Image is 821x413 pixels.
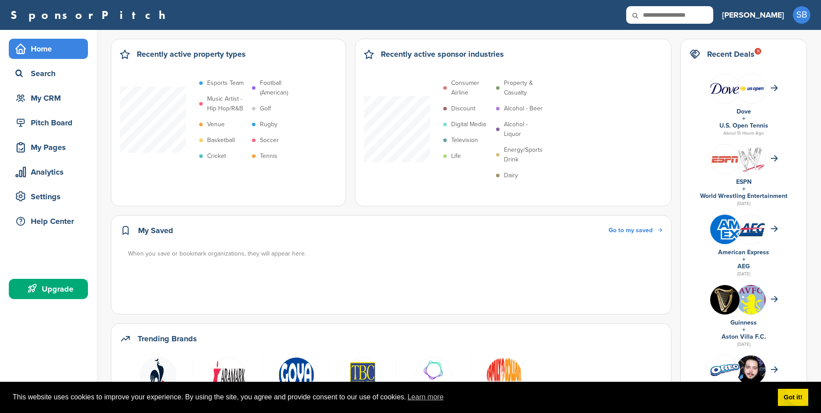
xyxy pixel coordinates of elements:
[778,389,808,406] a: dismiss cookie message
[278,357,314,393] img: Data
[9,113,88,133] a: Pitch Board
[451,120,486,129] p: Digital Media
[755,48,761,55] div: 11
[9,162,88,182] a: Analytics
[504,104,543,113] p: Alcohol - Beer
[722,5,784,25] a: [PERSON_NAME]
[268,357,325,392] a: Data
[9,211,88,231] a: Help Center
[742,115,745,122] a: +
[13,90,88,106] div: My CRM
[690,200,798,208] div: [DATE]
[260,78,300,98] p: Football (American)
[13,164,88,180] div: Analytics
[260,104,271,113] p: Golf
[13,189,88,205] div: Settings
[742,326,745,333] a: +
[736,144,766,176] img: Open uri20141112 64162 12gd62f?1415806146
[13,281,88,297] div: Upgrade
[736,222,766,237] img: Open uri20141112 64162 1t4610c?1415809572
[609,227,653,234] span: Go to my saved
[138,224,173,237] h2: My Saved
[504,171,518,180] p: Dairy
[207,135,235,145] p: Basketball
[451,78,492,98] p: Consumer Airline
[207,78,244,88] p: Esports Team
[334,357,391,392] a: Tbc corporation logo
[710,153,740,165] img: Screen shot 2016 05 05 at 12.09.31 pm
[504,78,544,98] p: Property & Casualty
[730,319,757,326] a: Guinness
[138,333,197,345] h2: Trending Brands
[416,357,452,393] img: Cgag2neg 400x400
[9,186,88,207] a: Settings
[690,340,798,348] div: [DATE]
[722,333,766,340] a: Aston Villa F.C.
[207,151,226,161] p: Cricket
[207,120,225,129] p: Venue
[451,151,461,161] p: Life
[13,41,88,57] div: Home
[690,129,798,137] div: About 13 Hours Ago
[128,357,189,392] a: Screen shot 2017 11 27 at 9.09.10 am
[742,185,745,193] a: +
[260,135,279,145] p: Soccer
[504,120,544,139] p: Alcohol - Liquor
[381,48,504,60] h2: Recently active sponsor industries
[345,357,381,393] img: Tbc corporation logo
[11,9,171,21] a: SponsorPitch
[476,357,533,392] a: Data
[9,88,88,108] a: My CRM
[9,63,88,84] a: Search
[742,256,745,263] a: +
[13,213,88,229] div: Help Center
[140,357,176,393] img: Screen shot 2017 11 27 at 9.09.10 am
[451,135,478,145] p: Television
[260,151,277,161] p: Tennis
[210,357,246,393] img: Data
[260,120,277,129] p: Rugby
[13,115,88,131] div: Pitch Board
[198,357,259,392] a: Data
[710,285,740,314] img: 13524564 10153758406911519 7648398964988343964 n
[13,391,771,404] span: This website uses cookies to improve your experience. By using the site, you agree and provide co...
[486,357,522,393] img: Data
[737,263,750,270] a: AEG
[504,145,544,164] p: Energy/Sports Drink
[207,94,248,113] p: Music Artist - Hip Hop/R&B
[451,104,475,113] p: Discount
[786,378,814,406] iframe: Button to launch messaging window
[9,137,88,157] a: My Pages
[736,285,766,327] img: Data?1415810237
[401,357,467,392] a: Cgag2neg 400x400
[736,178,752,186] a: ESPN
[718,249,769,256] a: American Express
[9,39,88,59] a: Home
[13,139,88,155] div: My Pages
[406,391,445,404] a: learn more about cookies
[710,215,740,244] img: Amex logo
[9,279,88,299] a: Upgrade
[128,249,663,259] div: When you save or bookmark organizations, they will appear here.
[137,48,246,60] h2: Recently active property types
[707,48,755,60] h2: Recent Deals
[737,108,751,115] a: Dove
[13,66,88,81] div: Search
[609,226,662,235] a: Go to my saved
[700,192,788,200] a: World Wrestling Entertainment
[690,270,798,278] div: [DATE]
[736,355,766,399] img: Screenshot 2018 10 25 at 8.58.45 am
[719,122,768,129] a: U.S. Open Tennis
[710,83,740,94] img: Data
[793,6,810,24] span: SB
[710,364,740,376] img: Data
[736,84,766,92] img: Screen shot 2018 07 23 at 2.49.02 pm
[722,9,784,21] h3: [PERSON_NAME]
